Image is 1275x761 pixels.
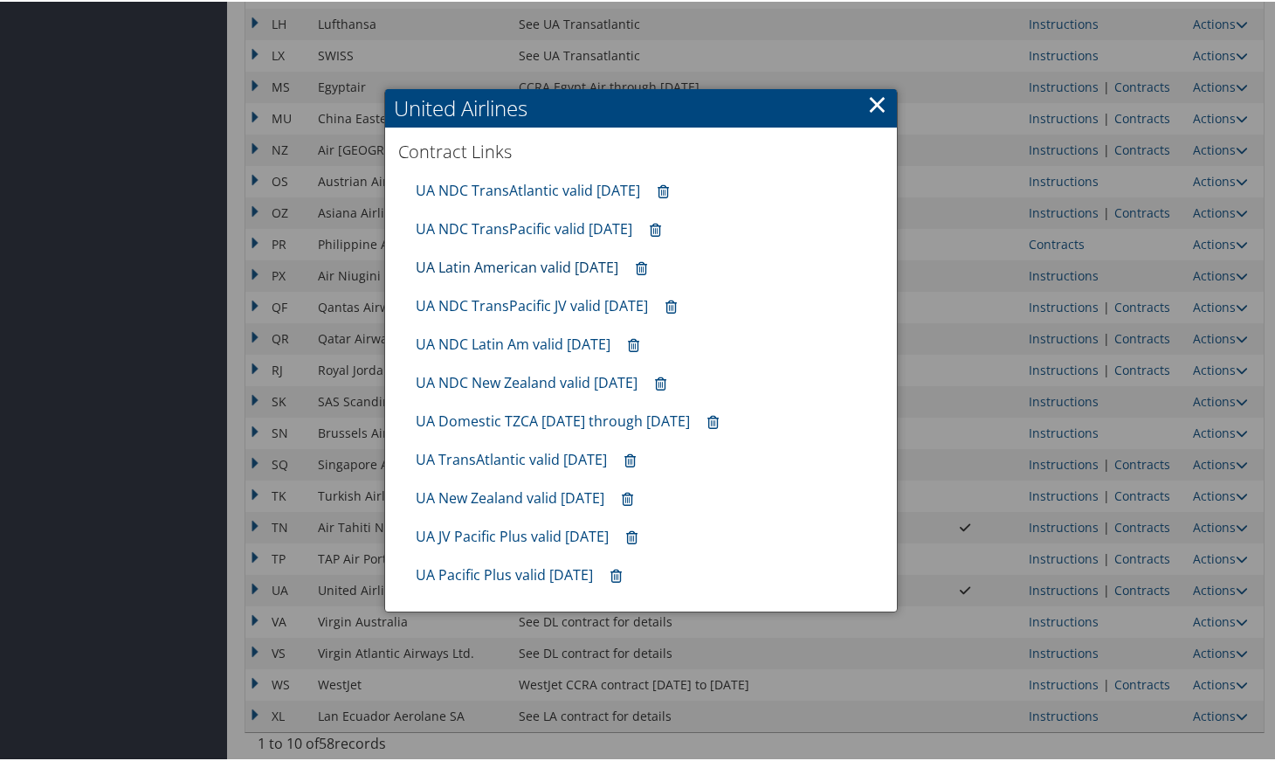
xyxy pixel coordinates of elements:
a: UA NDC TransAtlantic valid [DATE] [416,179,640,198]
a: UA Latin American valid [DATE] [416,256,618,275]
a: Remove contract [619,328,648,360]
a: UA Domestic TZCA [DATE] through [DATE] [416,410,690,429]
a: UA NDC Latin Am valid [DATE] [416,333,610,352]
a: × [867,85,887,120]
a: Remove contract [616,443,644,475]
a: UA JV Pacific Plus valid [DATE] [416,525,609,544]
h3: Contract Links [398,138,883,163]
a: Remove contract [699,405,727,437]
a: Remove contract [657,289,686,322]
a: Remove contract [641,212,670,245]
a: UA NDC TransPacific valid [DATE] [416,218,632,237]
a: Remove contract [627,251,656,283]
a: UA NDC TransPacific JV valid [DATE] [416,294,648,314]
a: Remove contract [617,520,646,552]
a: Remove contract [613,481,642,514]
a: UA New Zealand valid [DATE] [416,487,604,506]
a: Remove contract [602,558,631,591]
a: UA TransAtlantic valid [DATE] [416,448,607,467]
a: UA Pacific Plus valid [DATE] [416,564,593,583]
a: UA NDC New Zealand valid [DATE] [416,371,637,391]
a: Remove contract [646,366,675,398]
h2: United Airlines [385,87,896,126]
a: Remove contract [649,174,678,206]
